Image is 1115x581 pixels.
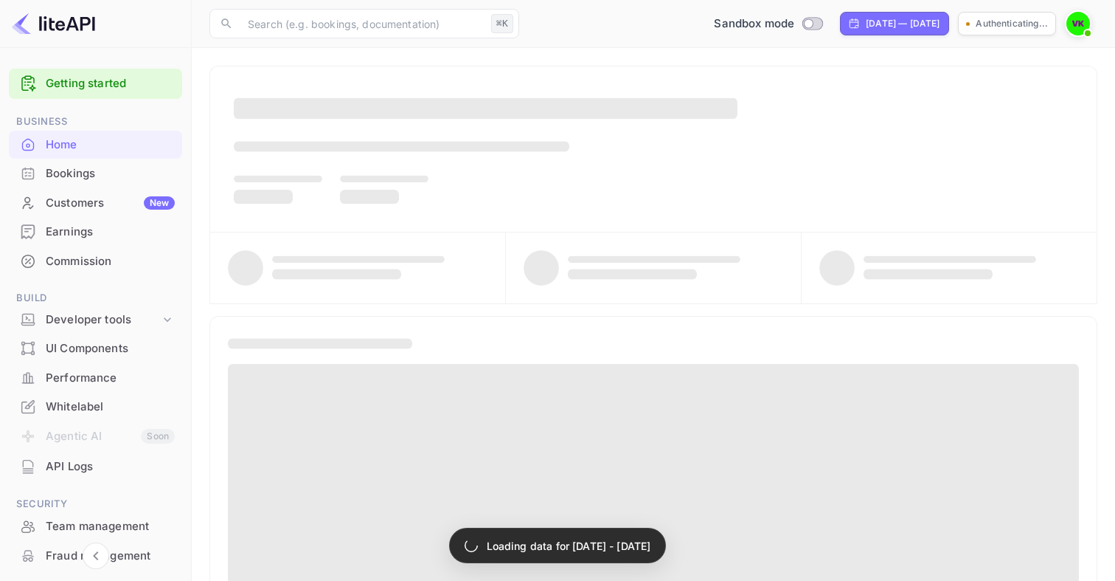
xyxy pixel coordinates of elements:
span: Security [9,496,182,512]
a: Home [9,131,182,158]
p: Authenticating... [976,17,1048,30]
span: Sandbox mode [714,16,794,32]
a: Team management [9,512,182,540]
img: Viet Khoi [1066,12,1090,35]
div: Performance [9,364,182,393]
div: CustomersNew [9,189,182,218]
a: Earnings [9,218,182,245]
span: Build [9,290,182,306]
div: Click to change the date range period [840,12,949,35]
div: UI Components [9,334,182,363]
div: Bookings [46,165,175,182]
a: Commission [9,247,182,275]
div: Bookings [9,159,182,188]
input: Search (e.g. bookings, documentation) [239,9,485,38]
div: Fraud management [46,548,175,565]
span: Business [9,114,182,130]
div: Team management [46,518,175,535]
div: Developer tools [46,312,160,329]
div: Team management [9,512,182,541]
div: UI Components [46,340,175,357]
div: Home [46,137,175,154]
p: Loading data for [DATE] - [DATE] [487,538,651,554]
div: Developer tools [9,307,182,333]
button: Collapse navigation [83,543,109,569]
div: Earnings [9,218,182,247]
a: Fraud management [9,542,182,569]
a: API Logs [9,453,182,480]
div: Commission [9,247,182,276]
div: Getting started [9,69,182,99]
div: Customers [46,195,175,212]
a: Performance [9,364,182,391]
div: Performance [46,370,175,387]
div: Home [9,131,182,159]
div: Whitelabel [46,399,175,416]
div: Whitelabel [9,393,182,422]
div: New [144,196,175,210]
div: API Logs [46,458,175,475]
a: CustomersNew [9,189,182,216]
div: [DATE] — [DATE] [866,17,939,30]
div: API Logs [9,453,182,481]
div: Fraud management [9,542,182,571]
a: UI Components [9,334,182,362]
div: Commission [46,253,175,270]
a: Bookings [9,159,182,187]
img: LiteAPI logo [12,12,95,35]
a: Whitelabel [9,393,182,420]
div: ⌘K [491,14,513,33]
div: Earnings [46,224,175,241]
div: Switch to Production mode [708,16,828,32]
a: Getting started [46,75,175,92]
